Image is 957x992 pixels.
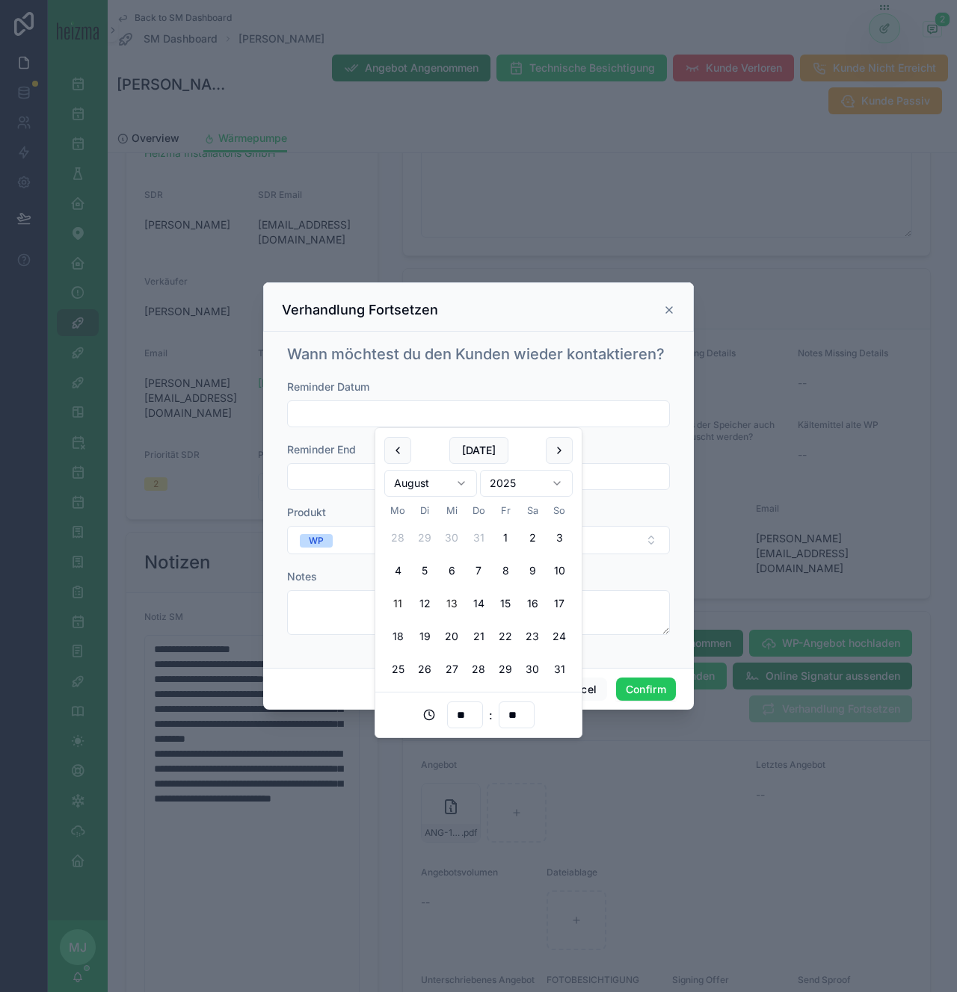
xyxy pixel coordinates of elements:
[546,524,573,551] button: Sonntag, 3. August 2025
[465,623,492,650] button: Donnerstag, 21. August 2025
[465,590,492,617] button: Donnerstag, 14. August 2025
[519,557,546,584] button: Samstag, 9. August 2025
[519,503,546,518] th: Samstag
[465,524,492,551] button: Donnerstag, 31. Juli 2025
[384,503,573,683] table: August 2025
[492,503,519,518] th: Freitag
[546,590,573,617] button: Sonntag, 17. August 2025
[438,557,465,584] button: Mittwoch, 6. August 2025
[384,656,411,683] button: Montag, 25. August 2025
[546,656,573,683] button: Sonntag, 31. August 2025
[492,623,519,650] button: Freitag, 22. August 2025
[384,524,411,551] button: Montag, 28. Juli 2025
[384,557,411,584] button: Montag, 4. August 2025
[287,344,665,365] h1: Wann möchtest du den Kunden wieder kontaktieren?
[438,656,465,683] button: Mittwoch, 27. August 2025
[519,590,546,617] button: Samstag, 16. August 2025
[492,656,519,683] button: Freitag, 29. August 2025
[492,524,519,551] button: Freitag, 1. August 2025
[438,524,465,551] button: Mittwoch, 30. Juli 2025
[411,557,438,584] button: Dienstag, 5. August 2025
[287,570,317,583] span: Notes
[411,524,438,551] button: Dienstag, 29. Juli 2025
[287,526,670,554] button: Select Button
[309,534,324,548] div: WP
[438,623,465,650] button: Mittwoch, 20. August 2025
[411,590,438,617] button: Dienstag, 12. August 2025
[519,656,546,683] button: Samstag, 30. August 2025
[465,557,492,584] button: Donnerstag, 7. August 2025
[384,503,411,518] th: Montag
[384,701,573,728] div: :
[438,503,465,518] th: Mittwoch
[287,506,326,518] span: Produkt
[287,443,356,456] span: Reminder End
[519,524,546,551] button: Samstag, 2. August 2025
[411,656,438,683] button: Dienstag, 26. August 2025
[465,503,492,518] th: Donnerstag
[411,503,438,518] th: Dienstag
[546,503,573,518] th: Sonntag
[384,623,411,650] button: Montag, 18. August 2025
[411,623,438,650] button: Dienstag, 19. August 2025
[546,557,573,584] button: Sonntag, 10. August 2025
[519,623,546,650] button: Samstag, 23. August 2025
[616,678,676,701] button: Confirm
[465,656,492,683] button: Donnerstag, 28. August 2025
[492,557,519,584] button: Freitag, 8. August 2025
[438,590,465,617] button: Mittwoch, 13. August 2025
[384,590,411,617] button: Today, Montag, 11. August 2025
[287,380,369,393] span: Reminder Datum
[282,301,438,319] h3: Verhandlung Fortsetzen
[492,590,519,617] button: Freitag, 15. August 2025
[546,623,573,650] button: Sonntag, 24. August 2025
[449,437,508,464] button: [DATE]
